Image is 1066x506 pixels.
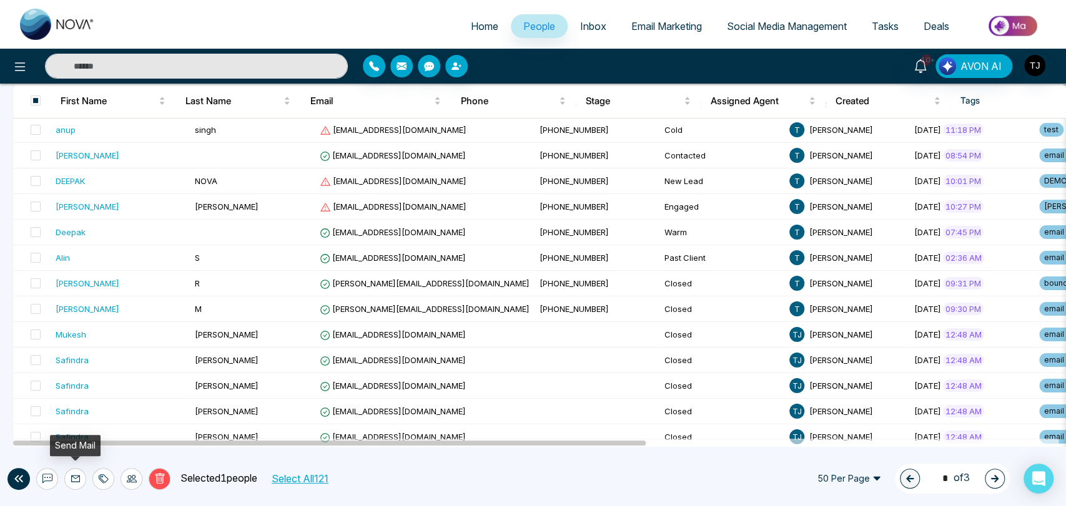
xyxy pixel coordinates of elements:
[943,431,984,443] span: 12:48 AM
[659,271,784,296] td: Closed
[56,431,89,443] div: Safindra
[56,379,89,392] div: Safindra
[1024,464,1054,494] div: Open Intercom Messenger
[809,253,873,263] span: [PERSON_NAME]
[809,227,873,237] span: [PERSON_NAME]
[659,424,784,450] td: Closed
[789,353,804,367] span: T J
[809,406,873,416] span: [PERSON_NAME]
[906,54,935,76] a: 10+
[914,227,941,237] span: [DATE]
[914,125,941,135] span: [DATE]
[56,405,89,417] div: Safindra
[56,251,70,264] div: Alin
[809,469,890,489] span: 50 Per Page
[56,277,119,289] div: [PERSON_NAME]
[540,176,609,186] span: [PHONE_NUMBER]
[320,406,466,416] span: [EMAIL_ADDRESS][DOMAIN_NAME]
[56,124,76,136] div: anup
[170,470,257,487] p: Selected 1 people
[920,54,932,66] span: 10+
[914,253,941,263] span: [DATE]
[914,176,941,186] span: [DATE]
[701,84,826,119] th: Assigned Agent
[540,125,609,135] span: [PHONE_NUMBER]
[914,355,941,365] span: [DATE]
[195,304,202,314] span: M
[540,202,609,212] span: [PHONE_NUMBER]
[568,14,619,38] a: Inbox
[914,150,941,160] span: [DATE]
[56,175,85,187] div: DEEPAK
[195,125,216,135] span: singh
[56,354,89,366] div: Safindra
[826,84,950,119] th: Created
[56,226,86,238] div: Deepak
[195,176,217,186] span: NOVA
[789,276,804,291] span: T
[711,94,806,109] span: Assigned Agent
[540,253,609,263] span: [PHONE_NUMBER]
[659,296,784,322] td: Closed
[789,378,804,393] span: T J
[659,348,784,373] td: Closed
[809,176,873,186] span: [PERSON_NAME]
[943,175,984,187] span: 10:01 PM
[935,54,1012,78] button: AVON AI
[523,20,555,32] span: People
[320,125,466,135] span: [EMAIL_ADDRESS][DOMAIN_NAME]
[659,220,784,245] td: Warm
[540,227,609,237] span: [PHONE_NUMBER]
[56,200,119,213] div: [PERSON_NAME]
[461,94,556,109] span: Phone
[809,355,873,365] span: [PERSON_NAME]
[56,328,86,341] div: Mukesh
[809,202,873,212] span: [PERSON_NAME]
[659,194,784,220] td: Engaged
[809,329,873,339] span: [PERSON_NAME]
[659,373,784,399] td: Closed
[540,304,609,314] span: [PHONE_NUMBER]
[914,304,941,314] span: [DATE]
[914,202,941,212] span: [DATE]
[968,12,1059,40] img: Market-place.gif
[943,200,984,213] span: 10:27 PM
[195,202,259,212] span: [PERSON_NAME]
[659,117,784,143] td: Cold
[451,84,576,119] th: Phone
[943,124,984,136] span: 11:18 PM
[943,149,984,162] span: 08:54 PM
[540,150,609,160] span: [PHONE_NUMBER]
[320,355,466,365] span: [EMAIL_ADDRESS][DOMAIN_NAME]
[310,94,432,109] span: Email
[943,277,984,289] span: 09:31 PM
[789,429,804,444] span: T J
[911,14,962,38] a: Deals
[914,432,941,442] span: [DATE]
[195,355,259,365] span: [PERSON_NAME]
[320,202,466,212] span: [EMAIL_ADDRESS][DOMAIN_NAME]
[20,9,95,40] img: Nova CRM Logo
[659,143,784,168] td: Contacted
[580,20,606,32] span: Inbox
[195,381,259,391] span: [PERSON_NAME]
[872,20,899,32] span: Tasks
[789,404,804,419] span: T J
[659,245,784,271] td: Past Client
[809,150,873,160] span: [PERSON_NAME]
[809,125,873,135] span: [PERSON_NAME]
[320,381,466,391] span: [EMAIL_ADDRESS][DOMAIN_NAME]
[809,278,873,288] span: [PERSON_NAME]
[943,379,984,392] span: 12:48 AM
[471,20,498,32] span: Home
[943,328,984,341] span: 12:48 AM
[1024,55,1045,76] img: User Avatar
[320,253,466,263] span: [EMAIL_ADDRESS][DOMAIN_NAME]
[943,251,984,264] span: 02:36 AM
[943,405,984,417] span: 12:48 AM
[714,14,859,38] a: Social Media Management
[809,304,873,314] span: [PERSON_NAME]
[576,84,701,119] th: Stage
[195,278,200,288] span: R
[789,173,804,188] span: T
